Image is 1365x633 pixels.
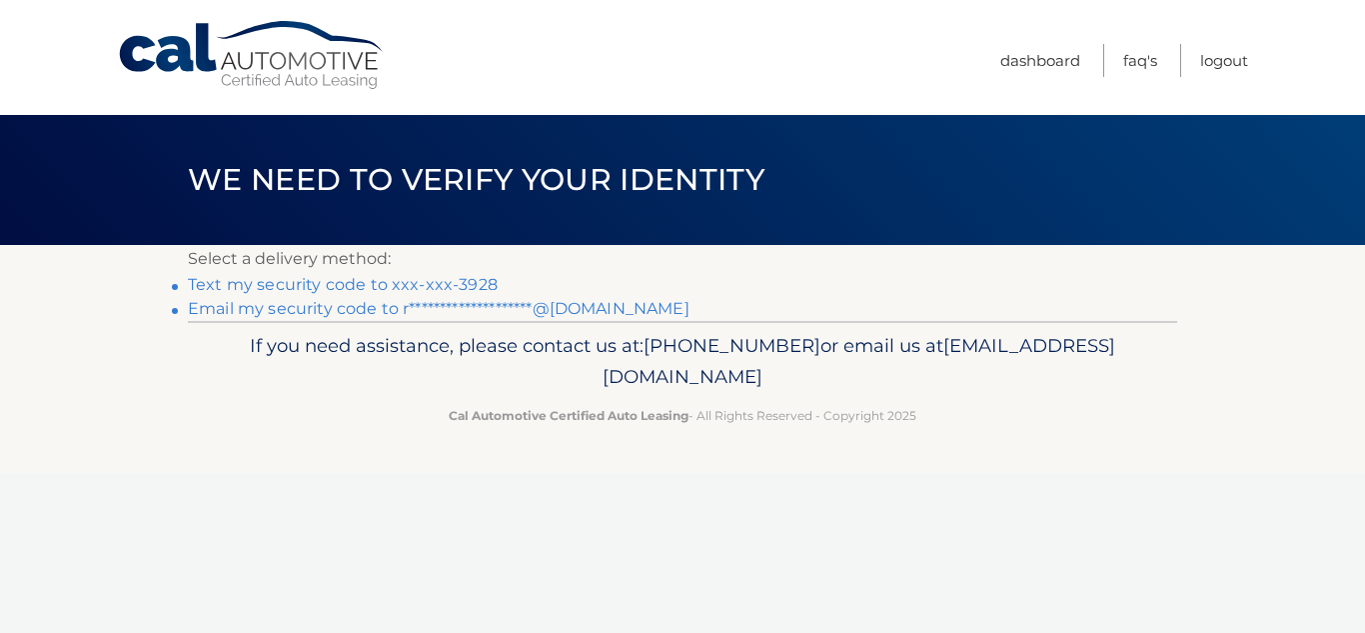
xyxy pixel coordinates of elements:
p: If you need assistance, please contact us at: or email us at [201,330,1164,394]
a: Logout [1200,44,1248,77]
a: Cal Automotive [117,20,387,91]
a: Text my security code to xxx-xxx-3928 [188,275,498,294]
a: FAQ's [1123,44,1157,77]
p: - All Rights Reserved - Copyright 2025 [201,405,1164,426]
strong: Cal Automotive Certified Auto Leasing [449,408,688,423]
span: [PHONE_NUMBER] [644,334,820,357]
p: Select a delivery method: [188,245,1177,273]
span: We need to verify your identity [188,161,764,198]
a: Dashboard [1000,44,1080,77]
